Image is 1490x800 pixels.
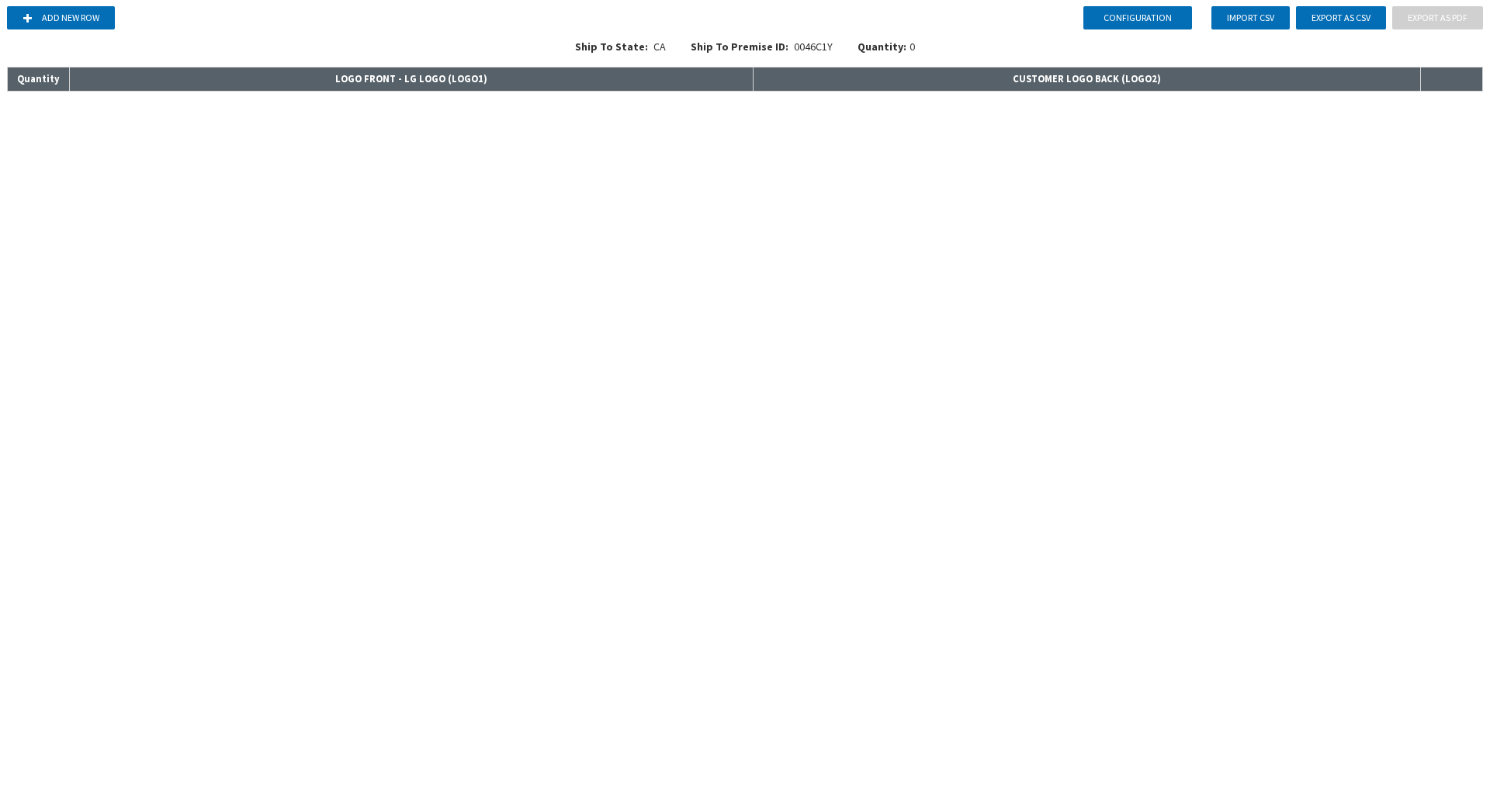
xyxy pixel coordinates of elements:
[7,6,115,29] button: Add new row
[575,40,648,54] span: Ship To State:
[691,40,788,54] span: Ship To Premise ID:
[70,68,754,92] th: LOGO FRONT - LG LOGO ( LOGO1 )
[8,68,70,92] th: Quantity
[1296,6,1386,29] button: Export as CSV
[858,39,915,54] div: 0
[1211,6,1290,29] button: Import CSV
[563,39,678,64] div: CA
[678,39,845,64] div: 0046C1Y
[1083,6,1192,29] button: Configuration
[754,68,1421,92] th: CUSTOMER LOGO BACK ( LOGO2 )
[858,40,906,54] span: Quantity:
